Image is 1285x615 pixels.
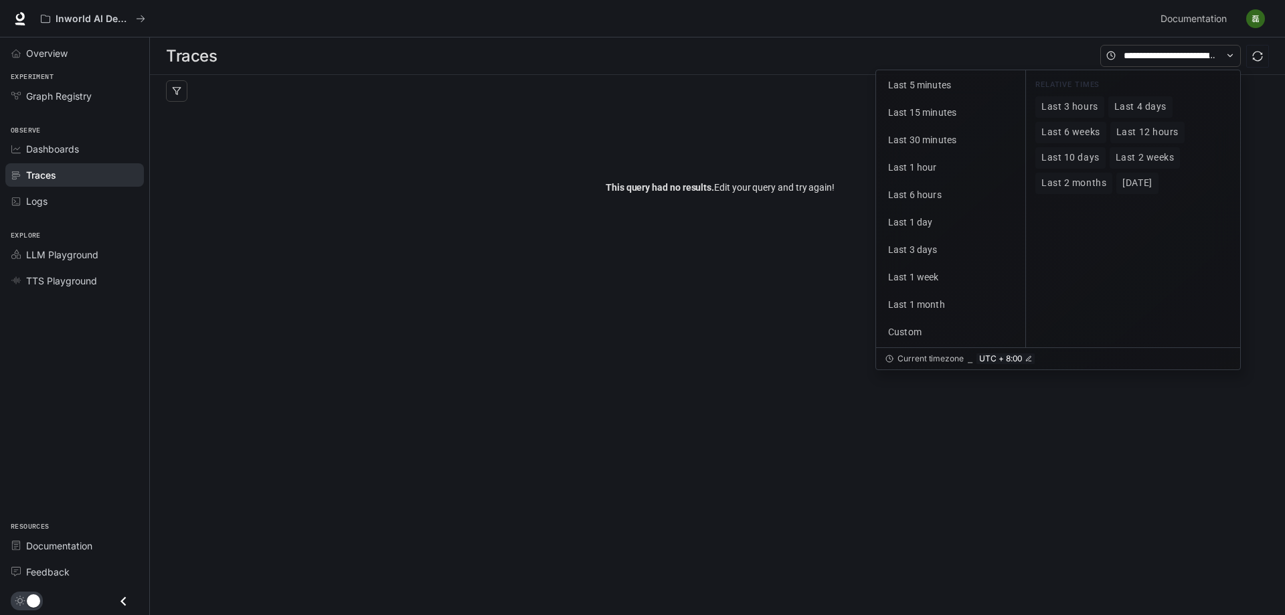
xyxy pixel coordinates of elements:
span: Last 2 months [1041,177,1106,189]
a: Logs [5,189,144,213]
a: LLM Playground [5,243,144,266]
button: Close drawer [108,588,139,615]
button: Last 15 minutes [879,100,1023,125]
button: Custom [879,320,1023,345]
span: Last 2 weeks [1116,152,1175,163]
span: Documentation [1161,11,1227,27]
span: Custom [888,327,922,337]
button: Last 30 minutes [879,128,1023,153]
a: Documentation [1155,5,1237,32]
button: Last 1 week [879,265,1023,290]
span: Last 30 minutes [888,135,956,145]
button: Last 1 hour [879,155,1023,180]
div: ⎯ [968,353,972,364]
span: TTS Playground [26,274,97,288]
span: Last 4 days [1114,101,1167,112]
span: Last 1 month [888,299,945,310]
h1: Traces [166,43,217,70]
span: Dashboards [26,142,79,156]
span: Last 1 week [888,272,939,282]
a: Feedback [5,560,144,584]
span: Last 12 hours [1116,126,1179,138]
span: This query had no results. [606,182,714,193]
button: Last 5 minutes [879,73,1023,98]
span: Last 3 days [888,244,938,255]
button: Last 10 days [1035,147,1106,169]
span: Last 1 hour [888,162,937,173]
span: Last 3 hours [1041,101,1098,112]
span: Edit your query and try again! [606,180,835,195]
button: Last 1 day [879,210,1023,235]
a: TTS Playground [5,269,144,292]
button: Last 3 hours [1035,96,1104,118]
a: Overview [5,41,144,65]
span: Last 5 minutes [888,80,951,90]
button: Last 2 months [1035,173,1112,194]
button: Last 1 month [879,292,1023,317]
a: Documentation [5,534,144,557]
span: Documentation [26,539,92,553]
button: Last 12 hours [1110,122,1185,143]
span: Dark mode toggle [27,593,40,608]
span: [DATE] [1122,177,1152,189]
button: Last 6 weeks [1035,122,1106,143]
img: User avatar [1246,9,1265,28]
a: Graph Registry [5,84,144,108]
button: Last 2 weeks [1110,147,1181,169]
button: Last 3 days [879,238,1023,262]
span: Current timezone [897,353,964,364]
span: Last 6 hours [888,189,942,200]
span: Logs [26,194,48,208]
button: Last 6 hours [879,183,1023,207]
span: Feedback [26,565,70,579]
div: RELATIVE TIMES [1035,79,1231,96]
span: Overview [26,46,68,60]
button: Last 4 days [1108,96,1173,118]
a: Traces [5,163,144,187]
button: [DATE] [1116,173,1158,194]
button: All workspaces [35,5,151,32]
a: Dashboards [5,137,144,161]
p: Inworld AI Demos [56,13,131,25]
span: Last 15 minutes [888,107,956,118]
span: Last 10 days [1041,152,1100,163]
span: Last 1 day [888,217,932,228]
span: UTC + 8:00 [979,353,1023,364]
button: User avatar [1242,5,1269,32]
span: Last 6 weeks [1041,126,1100,138]
span: LLM Playground [26,248,98,262]
button: UTC + 8:00 [976,353,1035,364]
span: Graph Registry [26,89,92,103]
span: Traces [26,168,56,182]
span: sync [1252,51,1263,62]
